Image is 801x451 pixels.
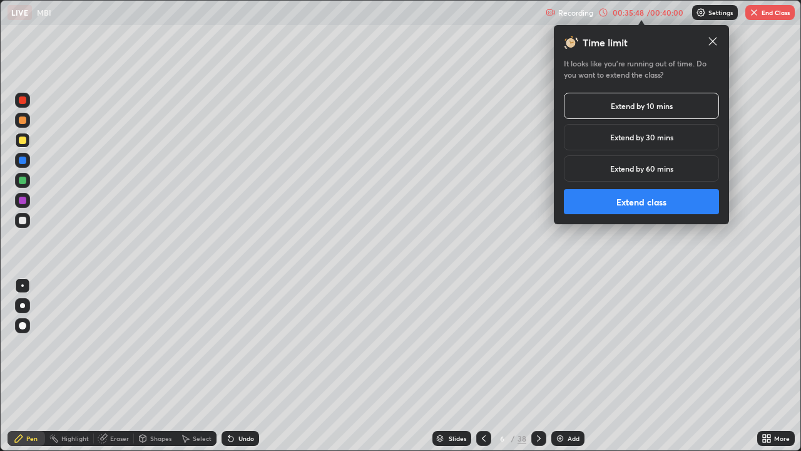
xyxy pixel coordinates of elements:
[611,9,646,16] div: 00:35:48
[518,433,526,444] div: 38
[568,435,579,442] div: Add
[708,9,733,16] p: Settings
[238,435,254,442] div: Undo
[611,100,673,111] h5: Extend by 10 mins
[564,189,719,214] button: Extend class
[610,163,673,174] h5: Extend by 60 mins
[564,58,719,80] h5: It looks like you’re running out of time. Do you want to extend the class?
[555,433,565,443] img: add-slide-button
[26,435,38,442] div: Pen
[749,8,759,18] img: end-class-cross
[696,8,706,18] img: class-settings-icons
[61,435,89,442] div: Highlight
[646,9,685,16] div: / 00:40:00
[37,8,51,18] p: MBI
[745,5,795,20] button: End Class
[150,435,171,442] div: Shapes
[11,8,28,18] p: LIVE
[583,35,628,50] h3: Time limit
[774,435,790,442] div: More
[496,435,509,442] div: 6
[558,8,593,18] p: Recording
[110,435,129,442] div: Eraser
[193,435,212,442] div: Select
[511,435,515,442] div: /
[610,132,673,143] h5: Extend by 30 mins
[449,435,466,442] div: Slides
[546,8,556,18] img: recording.375f2c34.svg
